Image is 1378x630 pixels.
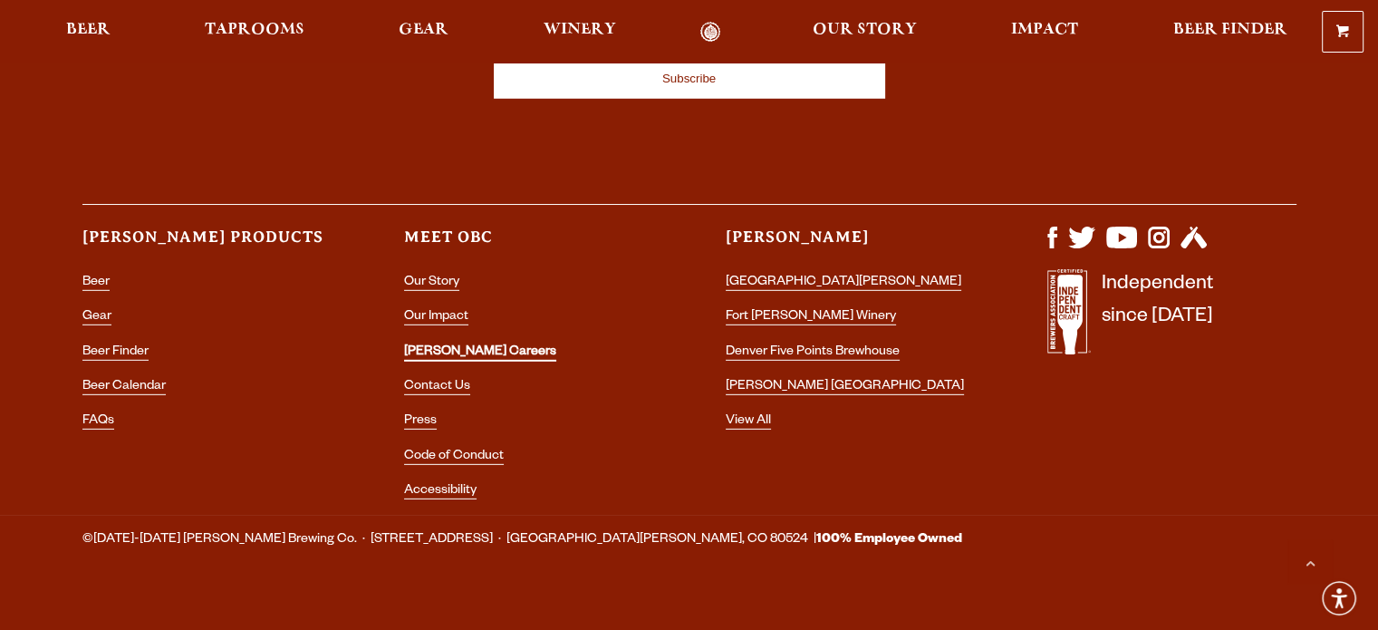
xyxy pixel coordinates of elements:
[193,22,316,43] a: Taprooms
[387,22,460,43] a: Gear
[726,276,961,291] a: [GEOGRAPHIC_DATA][PERSON_NAME]
[404,276,459,291] a: Our Story
[1172,23,1286,37] span: Beer Finder
[1319,578,1359,618] div: Accessibility Menu
[404,450,504,465] a: Code of Conduct
[726,380,964,395] a: [PERSON_NAME] [GEOGRAPHIC_DATA]
[404,414,437,430] a: Press
[404,345,556,362] a: [PERSON_NAME] Careers
[726,227,975,264] h3: [PERSON_NAME]
[1047,239,1057,254] a: Visit us on Facebook
[1011,23,1078,37] span: Impact
[82,528,962,552] span: ©[DATE]-[DATE] [PERSON_NAME] Brewing Co. · [STREET_ADDRESS] · [GEOGRAPHIC_DATA][PERSON_NAME], CO ...
[726,345,900,361] a: Denver Five Points Brewhouse
[1148,239,1170,254] a: Visit us on Instagram
[66,23,111,37] span: Beer
[532,22,628,43] a: Winery
[1068,239,1095,254] a: Visit us on X (formerly Twitter)
[1102,269,1213,364] p: Independent since [DATE]
[82,276,110,291] a: Beer
[404,484,477,499] a: Accessibility
[54,22,122,43] a: Beer
[205,23,304,37] span: Taprooms
[999,22,1090,43] a: Impact
[82,310,111,325] a: Gear
[82,414,114,430] a: FAQs
[82,380,166,395] a: Beer Calendar
[404,380,470,395] a: Contact Us
[677,22,745,43] a: Odell Home
[1287,539,1333,585] a: Scroll to top
[726,310,896,325] a: Fort [PERSON_NAME] Winery
[544,23,616,37] span: Winery
[1180,239,1207,254] a: Visit us on Untappd
[404,310,468,325] a: Our Impact
[399,23,448,37] span: Gear
[82,227,332,264] h3: [PERSON_NAME] Products
[404,227,653,264] h3: Meet OBC
[816,533,962,548] strong: 100% Employee Owned
[82,345,149,361] a: Beer Finder
[1161,22,1298,43] a: Beer Finder
[813,23,917,37] span: Our Story
[726,414,771,430] a: View All
[1106,239,1137,254] a: Visit us on YouTube
[801,22,929,43] a: Our Story
[494,59,885,99] input: Subscribe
